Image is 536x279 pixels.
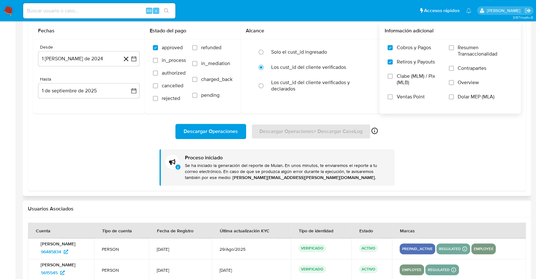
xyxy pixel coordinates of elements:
p: juan.tosini@mercadolibre.com [487,8,522,14]
button: search-icon [160,6,173,15]
span: Accesos rápidos [424,7,460,14]
span: 3.157.1-hotfix-5 [513,15,533,20]
span: Alt [147,8,152,14]
span: s [155,8,157,14]
a: Notificaciones [466,8,471,13]
input: Buscar usuario o caso... [23,7,175,15]
h2: Usuarios Asociados [28,206,526,212]
a: Salir [525,7,531,14]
